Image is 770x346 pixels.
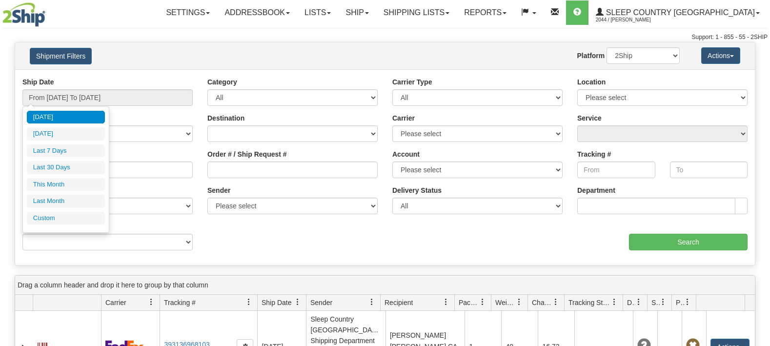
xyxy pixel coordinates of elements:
[30,48,92,64] button: Shipment Filters
[604,8,755,17] span: Sleep Country [GEOGRAPHIC_DATA]
[376,0,457,25] a: Shipping lists
[474,294,491,310] a: Packages filter column settings
[27,161,105,174] li: Last 30 Days
[207,185,230,195] label: Sender
[385,298,413,307] span: Recipient
[655,294,671,310] a: Shipment Issues filter column settings
[651,298,660,307] span: Shipment Issues
[310,298,332,307] span: Sender
[22,77,54,87] label: Ship Date
[392,113,415,123] label: Carrier
[207,149,287,159] label: Order # / Ship Request #
[392,77,432,87] label: Carrier Type
[289,294,306,310] a: Ship Date filter column settings
[27,212,105,225] li: Custom
[511,294,527,310] a: Weight filter column settings
[577,51,605,61] label: Platform
[577,77,606,87] label: Location
[670,162,748,178] input: To
[207,113,244,123] label: Destination
[207,77,237,87] label: Category
[596,15,669,25] span: 2044 / [PERSON_NAME]
[392,149,420,159] label: Account
[241,294,257,310] a: Tracking # filter column settings
[143,294,160,310] a: Carrier filter column settings
[262,298,291,307] span: Ship Date
[27,127,105,141] li: [DATE]
[629,234,748,250] input: Search
[27,144,105,158] li: Last 7 Days
[105,298,126,307] span: Carrier
[27,178,105,191] li: This Month
[532,298,552,307] span: Charge
[627,298,635,307] span: Delivery Status
[164,298,196,307] span: Tracking #
[15,276,755,295] div: grid grouping header
[701,47,740,64] button: Actions
[588,0,767,25] a: Sleep Country [GEOGRAPHIC_DATA] 2044 / [PERSON_NAME]
[748,123,769,223] iframe: chat widget
[547,294,564,310] a: Charge filter column settings
[438,294,454,310] a: Recipient filter column settings
[364,294,380,310] a: Sender filter column settings
[27,195,105,208] li: Last Month
[495,298,516,307] span: Weight
[297,0,338,25] a: Lists
[338,0,376,25] a: Ship
[392,185,442,195] label: Delivery Status
[568,298,611,307] span: Tracking Status
[676,298,684,307] span: Pickup Status
[606,294,623,310] a: Tracking Status filter column settings
[457,0,514,25] a: Reports
[159,0,217,25] a: Settings
[2,2,45,27] img: logo2044.jpg
[577,185,615,195] label: Department
[577,149,611,159] label: Tracking #
[577,162,655,178] input: From
[27,111,105,124] li: [DATE]
[2,33,768,41] div: Support: 1 - 855 - 55 - 2SHIP
[630,294,647,310] a: Delivery Status filter column settings
[217,0,297,25] a: Addressbook
[577,113,602,123] label: Service
[679,294,696,310] a: Pickup Status filter column settings
[459,298,479,307] span: Packages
